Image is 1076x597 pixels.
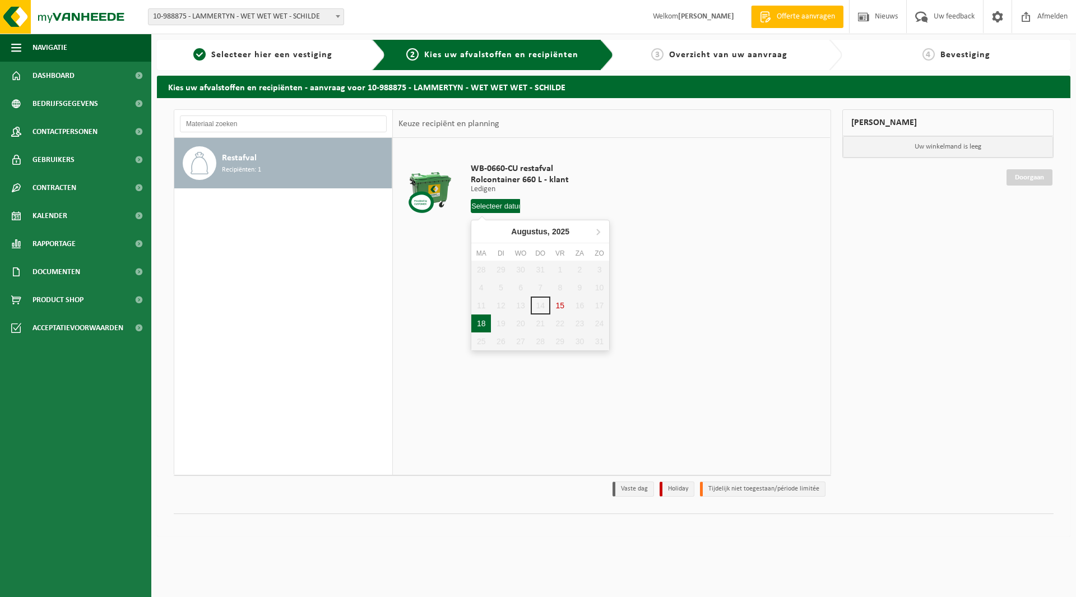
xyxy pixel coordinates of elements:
div: vr [550,248,570,259]
div: za [570,248,590,259]
span: Documenten [33,258,80,286]
input: Materiaal zoeken [180,115,387,132]
strong: [PERSON_NAME] [678,12,734,21]
span: 10-988875 - LAMMERTYN - WET WET WET - SCHILDE [149,9,344,25]
div: di [491,248,511,259]
span: Recipiënten: 1 [222,165,261,175]
li: Holiday [660,482,694,497]
span: Overzicht van uw aanvraag [669,50,787,59]
span: 2 [406,48,419,61]
li: Vaste dag [613,482,654,497]
span: Selecteer hier een vestiging [211,50,332,59]
div: wo [511,248,530,259]
input: Selecteer datum [471,199,520,213]
span: 1 [193,48,206,61]
div: Keuze recipiënt en planning [393,110,505,138]
span: Rapportage [33,230,76,258]
div: zo [590,248,609,259]
i: 2025 [552,228,569,235]
a: Doorgaan [1007,169,1052,186]
span: Acceptatievoorwaarden [33,314,123,342]
button: Restafval Recipiënten: 1 [174,138,392,188]
li: Tijdelijk niet toegestaan/période limitée [700,482,825,497]
div: 18 [471,314,491,332]
span: Kalender [33,202,67,230]
a: Offerte aanvragen [751,6,843,28]
span: Bevestiging [940,50,990,59]
span: 10-988875 - LAMMERTYN - WET WET WET - SCHILDE [148,8,344,25]
span: Offerte aanvragen [774,11,838,22]
span: Rolcontainer 660 L - klant [471,174,569,186]
span: Restafval [222,151,257,165]
h2: Kies uw afvalstoffen en recipiënten - aanvraag voor 10-988875 - LAMMERTYN - WET WET WET - SCHILDE [157,76,1070,98]
span: 4 [922,48,935,61]
span: Bedrijfsgegevens [33,90,98,118]
div: do [531,248,550,259]
div: Augustus, [507,223,574,240]
div: ma [471,248,491,259]
span: Contracten [33,174,76,202]
a: 1Selecteer hier een vestiging [163,48,363,62]
span: Kies uw afvalstoffen en recipiënten [424,50,578,59]
div: [PERSON_NAME] [842,109,1054,136]
p: Ledigen [471,186,569,193]
span: Gebruikers [33,146,75,174]
span: Product Shop [33,286,84,314]
span: Contactpersonen [33,118,98,146]
span: 3 [651,48,664,61]
span: Navigatie [33,34,67,62]
p: Uw winkelmand is leeg [843,136,1054,158]
span: Dashboard [33,62,75,90]
span: WB-0660-CU restafval [471,163,569,174]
